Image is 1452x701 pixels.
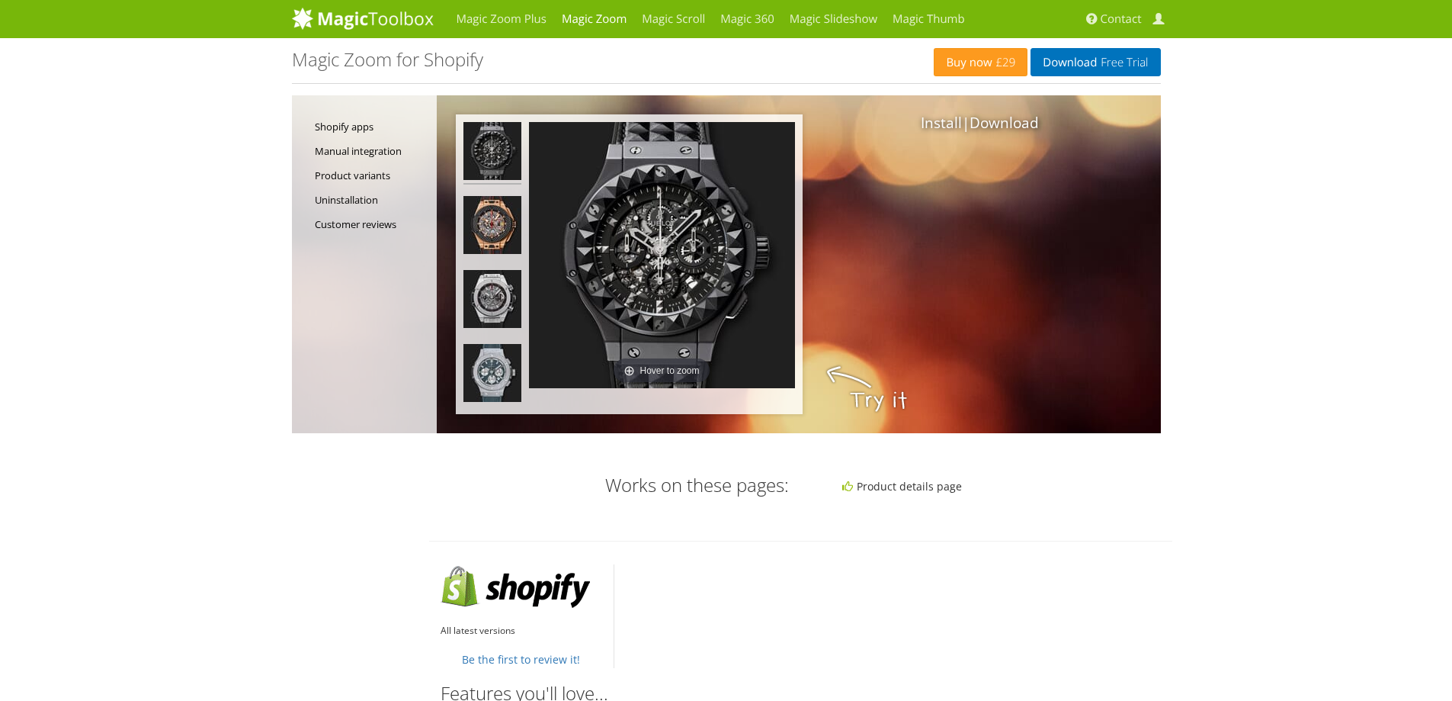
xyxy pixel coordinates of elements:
[315,163,429,188] a: Product variants
[315,114,429,139] a: Shopify apps
[463,122,521,185] a: Big Bang Depeche Mode
[437,114,1130,132] p: |
[842,478,1158,495] li: Product details page
[463,196,521,259] a: Big Bang Ferrari King Gold Carbon
[315,212,429,236] a: Customer reviews
[1101,11,1142,27] span: Contact
[441,622,603,639] ul: All latest versions
[529,122,795,388] a: Hover to zoom
[1031,48,1160,76] a: DownloadFree Trial
[921,113,962,133] a: Install
[292,50,483,69] h1: Magic Zoom for Shopify
[970,113,1039,133] a: Download
[1097,56,1148,69] span: Free Trial
[315,139,429,163] a: Manual integration
[992,56,1016,69] span: £29
[463,344,521,407] a: Big Bang Jeans
[934,48,1027,76] a: Buy now£29
[462,652,580,667] a: Be the first to review it!
[315,188,429,212] a: Uninstallation
[441,475,790,495] h3: Works on these pages:
[292,7,434,30] img: MagicToolbox.com - Image tools for your website
[463,270,521,333] a: Big Bang Unico Titanium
